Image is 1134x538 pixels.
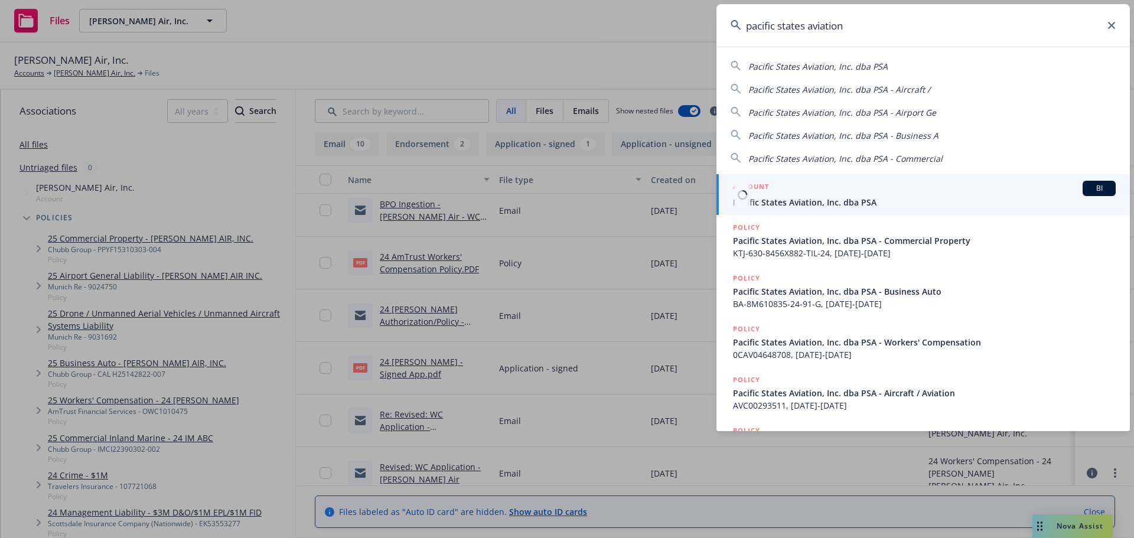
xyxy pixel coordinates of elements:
[716,317,1130,367] a: POLICYPacific States Aviation, Inc. dba PSA - Workers' Compensation0CAV04648708, [DATE]-[DATE]
[748,107,936,118] span: Pacific States Aviation, Inc. dba PSA - Airport Ge
[733,348,1116,361] span: 0CAV04648708, [DATE]-[DATE]
[748,130,939,141] span: Pacific States Aviation, Inc. dba PSA - Business A
[733,234,1116,247] span: Pacific States Aviation, Inc. dba PSA - Commercial Property
[716,266,1130,317] a: POLICYPacific States Aviation, Inc. dba PSA - Business AutoBA-8M610835-24-91-G, [DATE]-[DATE]
[733,336,1116,348] span: Pacific States Aviation, Inc. dba PSA - Workers' Compensation
[716,4,1130,47] input: Search...
[716,418,1130,469] a: POLICY
[733,323,760,335] h5: POLICY
[716,367,1130,418] a: POLICYPacific States Aviation, Inc. dba PSA - Aircraft / AviationAVC00293511, [DATE]-[DATE]
[733,298,1116,310] span: BA-8M610835-24-91-G, [DATE]-[DATE]
[733,399,1116,412] span: AVC00293511, [DATE]-[DATE]
[733,272,760,284] h5: POLICY
[733,285,1116,298] span: Pacific States Aviation, Inc. dba PSA - Business Auto
[748,84,930,95] span: Pacific States Aviation, Inc. dba PSA - Aircraft /
[748,61,888,72] span: Pacific States Aviation, Inc. dba PSA
[733,247,1116,259] span: KTJ-630-8456X882-TIL-24, [DATE]-[DATE]
[733,374,760,386] h5: POLICY
[733,181,769,195] h5: ACCOUNT
[716,215,1130,266] a: POLICYPacific States Aviation, Inc. dba PSA - Commercial PropertyKTJ-630-8456X882-TIL-24, [DATE]-...
[733,425,760,436] h5: POLICY
[733,196,1116,208] span: Pacific States Aviation, Inc. dba PSA
[733,221,760,233] h5: POLICY
[748,153,943,164] span: Pacific States Aviation, Inc. dba PSA - Commercial
[1087,183,1111,194] span: BI
[716,174,1130,215] a: ACCOUNTBIPacific States Aviation, Inc. dba PSA
[733,387,1116,399] span: Pacific States Aviation, Inc. dba PSA - Aircraft / Aviation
